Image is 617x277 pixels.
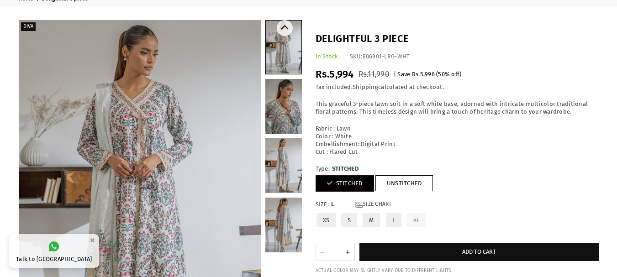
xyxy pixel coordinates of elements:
span: Rs.5,996 [412,71,435,78]
label: XS [316,212,337,228]
label: L [385,212,402,228]
p: Fabric : Lawn Color : White Embellishment: Digital Print Cut : Flared Cut [316,125,599,156]
span: ( % off) [436,71,461,78]
a: STITCHED [316,175,374,192]
div: Tax included. calculated at checkout. [316,84,599,91]
h1: Delightful 3 piece [316,32,599,46]
a: Shipping [353,84,378,91]
span: In Stock [316,53,338,60]
label: Diva [21,22,36,31]
label: S [340,212,358,228]
span: | [394,71,396,78]
span: E06901-LRG-WHT [363,53,410,60]
button: Previous [277,20,293,36]
a: Size Chart [355,201,392,209]
span: Rs.5,994 [316,68,354,80]
div: ACTUAL COLOR MAY SLIGHTLY VARY DUE TO DIFFERENT LIGHTS [316,268,599,274]
a: UNSTITCHED [375,175,433,191]
label: XL [406,212,427,228]
div: SKU: [350,53,410,61]
label: Size: [316,201,599,209]
span: STITCHED [332,165,359,173]
span: Rs.11,990 [359,69,389,79]
button: × [87,233,98,248]
span: Add to cart [462,248,496,255]
span: Save [397,71,410,78]
label: M [362,212,381,228]
span: 50 [438,71,445,78]
span: L [331,201,349,209]
quantity-input: Quantity [316,243,355,261]
p: This graceful 3-piece lawn suit in a soft white base, adorned with intricate multicolor tradition... [316,100,599,116]
label: Type: [316,165,599,173]
a: Talk to [GEOGRAPHIC_DATA] [9,234,99,268]
button: Add to cart [359,243,599,261]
